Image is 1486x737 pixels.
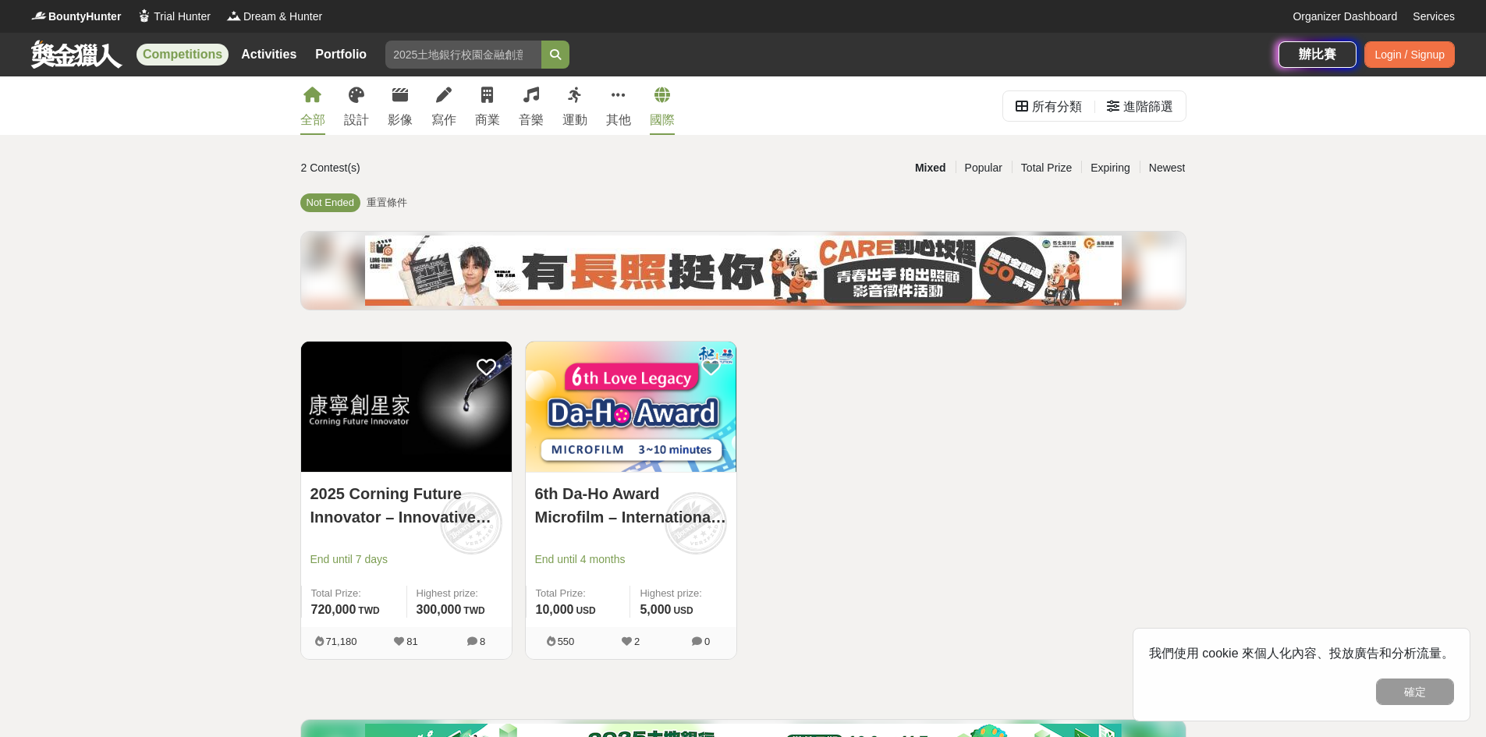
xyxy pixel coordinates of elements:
[301,154,595,182] div: 2 Contest(s)
[558,636,575,647] span: 550
[431,111,456,129] div: 寫作
[606,76,631,135] a: 其他
[385,41,541,69] input: 2025土地銀行校園金融創意挑戰賽：從你出發 開啟智慧金融新頁
[137,44,229,66] a: Competitions
[526,342,736,472] img: Cover Image
[1081,154,1140,182] div: Expiring
[906,154,956,182] div: Mixed
[562,76,587,135] a: 運動
[301,342,512,472] img: Cover Image
[576,605,595,616] span: USD
[1376,679,1454,705] button: 確定
[1140,154,1195,182] div: Newest
[475,76,500,135] a: 商業
[301,342,512,473] a: Cover Image
[417,586,502,601] span: Highest prize:
[650,111,675,129] div: 國際
[365,236,1122,306] img: f7c855b4-d01c-467d-b383-4c0caabe547d.jpg
[475,111,500,129] div: 商業
[311,603,356,616] span: 720,000
[463,605,484,616] span: TWD
[1413,9,1455,25] a: Services
[358,605,379,616] span: TWD
[309,44,373,66] a: Portfolio
[1032,91,1082,122] div: 所有分類
[226,8,242,23] img: Logo
[310,551,502,568] span: End until 7 days
[226,9,322,25] a: LogoDream & Hunter
[326,636,357,647] span: 71,180
[650,76,675,135] a: 國際
[1279,41,1357,68] a: 辦比賽
[1123,91,1173,122] div: 進階篩選
[367,197,407,208] span: 重置條件
[519,111,544,129] div: 音樂
[640,603,671,616] span: 5,000
[307,197,354,208] span: Not Ended
[480,636,485,647] span: 8
[431,76,456,135] a: 寫作
[956,154,1012,182] div: Popular
[562,111,587,129] div: 運動
[536,586,621,601] span: Total Prize:
[300,76,325,135] a: 全部
[31,9,121,25] a: LogoBountyHunter
[235,44,303,66] a: Activities
[31,8,47,23] img: Logo
[704,636,710,647] span: 0
[137,9,211,25] a: LogoTrial Hunter
[1364,41,1455,68] div: Login / Signup
[344,111,369,129] div: 設計
[388,76,413,135] a: 影像
[310,482,502,529] a: 2025 Corning Future Innovator – Innovative Application Competition
[48,9,121,25] span: BountyHunter
[535,482,727,529] a: 6th Da-Ho Award Microfilm – International Category
[673,605,693,616] span: USD
[388,111,413,129] div: 影像
[1293,9,1397,25] a: Organizer Dashboard
[300,111,325,129] div: 全部
[536,603,574,616] span: 10,000
[535,551,727,568] span: End until 4 months
[406,636,417,647] span: 81
[417,603,462,616] span: 300,000
[640,586,726,601] span: Highest prize:
[243,9,322,25] span: Dream & Hunter
[526,342,736,473] a: Cover Image
[606,111,631,129] div: 其他
[1012,154,1081,182] div: Total Prize
[154,9,211,25] span: Trial Hunter
[311,586,397,601] span: Total Prize:
[519,76,544,135] a: 音樂
[1149,647,1454,660] span: 我們使用 cookie 來個人化內容、投放廣告和分析流量。
[344,76,369,135] a: 設計
[634,636,640,647] span: 2
[137,8,152,23] img: Logo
